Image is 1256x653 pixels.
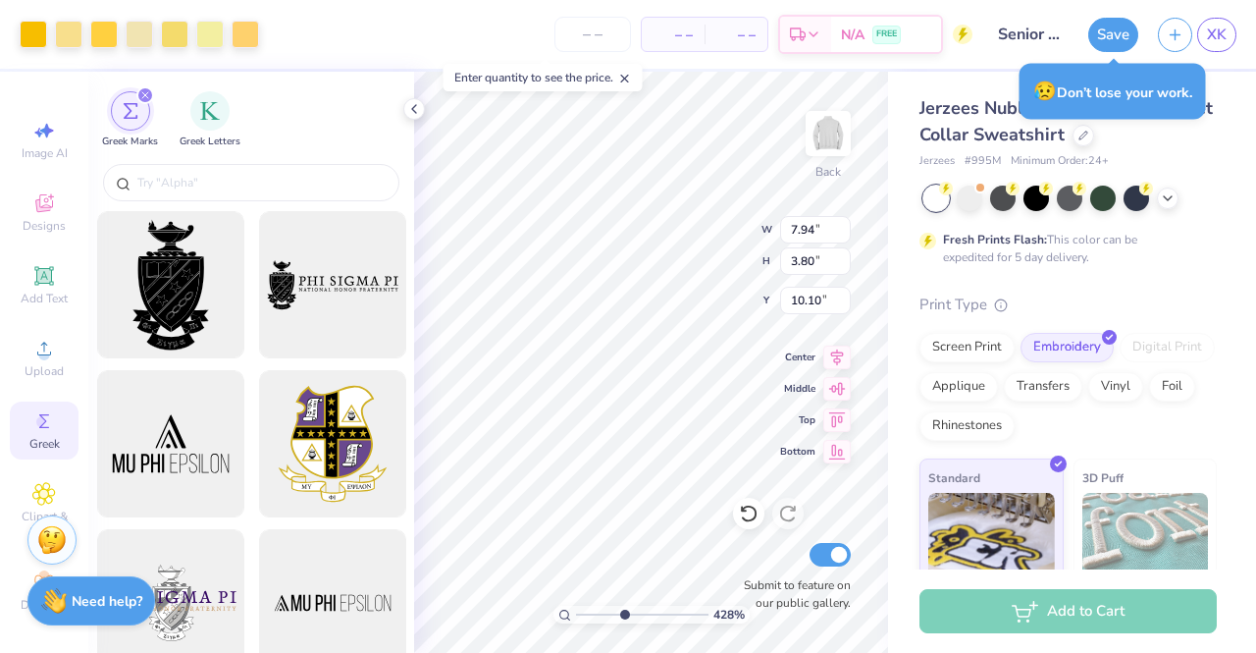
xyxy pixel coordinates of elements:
[1082,493,1209,591] img: 3D Puff
[716,25,756,45] span: – –
[10,509,78,540] span: Clipart & logos
[180,91,240,149] div: filter for Greek Letters
[654,25,693,45] span: – –
[1082,467,1124,488] span: 3D Puff
[780,413,815,427] span: Top
[815,163,841,181] div: Back
[982,15,1078,54] input: Untitled Design
[1197,18,1236,52] a: XK
[25,363,64,379] span: Upload
[780,445,815,459] span: Bottom
[180,91,240,149] button: filter button
[943,231,1184,266] div: This color can be expedited for 5 day delivery.
[200,101,220,121] img: Greek Letters Image
[919,96,1213,146] span: Jerzees Nublend Quarter-Zip Cadet Collar Sweatshirt
[554,17,631,52] input: – –
[444,64,643,91] div: Enter quantity to see the price.
[943,232,1047,247] strong: Fresh Prints Flash:
[1120,333,1215,362] div: Digital Print
[1088,372,1143,402] div: Vinyl
[23,218,66,234] span: Designs
[1207,24,1227,46] span: XK
[1033,79,1057,104] span: 😥
[21,291,68,306] span: Add Text
[919,411,1015,441] div: Rhinestones
[713,606,745,624] span: 428 %
[1020,64,1206,120] div: Don’t lose your work.
[1088,18,1138,52] button: Save
[780,382,815,396] span: Middle
[29,436,60,452] span: Greek
[876,27,897,41] span: FREE
[928,467,980,488] span: Standard
[1149,372,1195,402] div: Foil
[1004,372,1082,402] div: Transfers
[135,173,387,192] input: Try "Alpha"
[919,153,955,170] span: Jerzees
[102,91,158,149] div: filter for Greek Marks
[965,153,1001,170] span: # 995M
[809,114,848,153] img: Back
[1020,333,1114,362] div: Embroidery
[780,351,815,364] span: Center
[180,135,240,149] span: Greek Letters
[102,135,158,149] span: Greek Marks
[841,25,864,45] span: N/A
[919,294,1217,316] div: Print Type
[1011,153,1109,170] span: Minimum Order: 24 +
[123,103,138,119] img: Greek Marks Image
[733,576,851,612] label: Submit to feature on our public gallery.
[22,145,68,161] span: Image AI
[919,372,998,402] div: Applique
[102,91,158,149] button: filter button
[928,493,1055,591] img: Standard
[919,333,1015,362] div: Screen Print
[72,592,142,611] strong: Need help?
[21,597,68,613] span: Decorate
